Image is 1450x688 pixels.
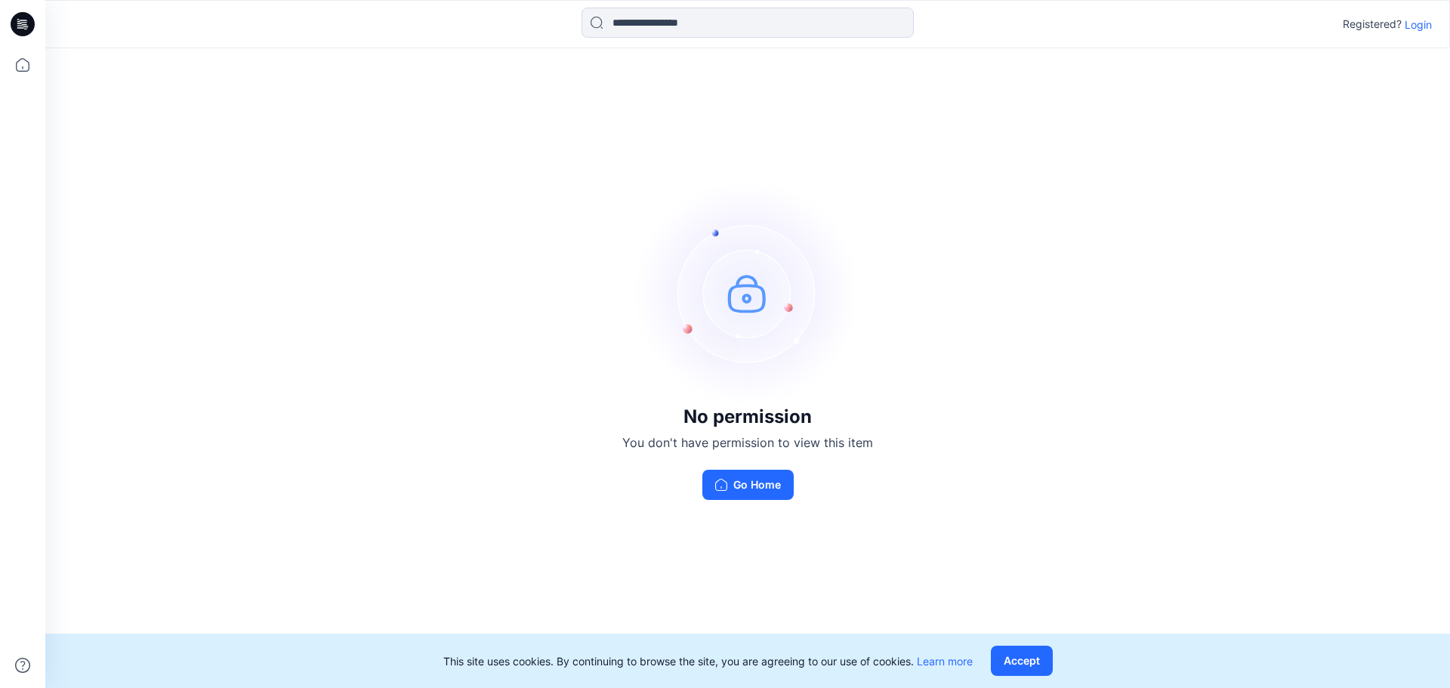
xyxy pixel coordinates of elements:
button: Accept [991,646,1053,676]
p: Login [1405,17,1432,32]
a: Learn more [917,655,973,668]
p: This site uses cookies. By continuing to browse the site, you are agreeing to our use of cookies. [443,653,973,669]
button: Go Home [702,470,794,500]
p: Registered? [1343,15,1402,33]
img: no-perm.svg [634,180,861,406]
h3: No permission [622,406,873,427]
p: You don't have permission to view this item [622,433,873,452]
